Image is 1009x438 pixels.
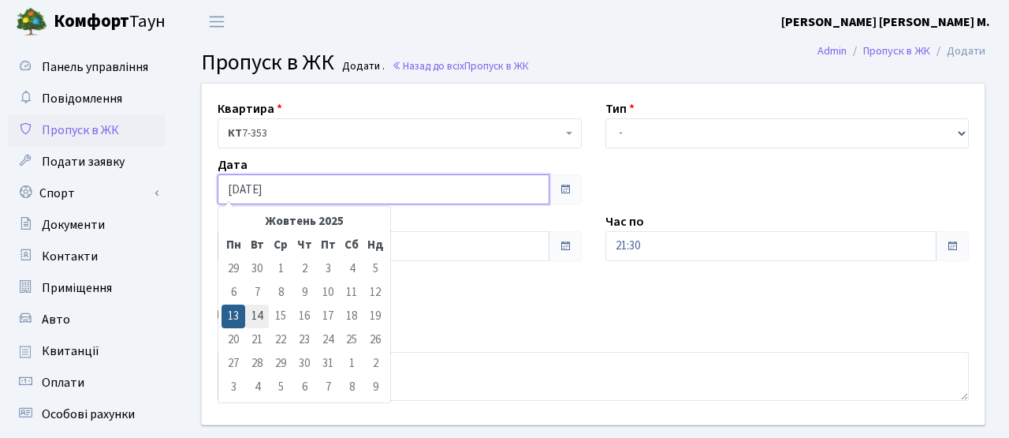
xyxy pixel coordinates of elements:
[54,9,166,36] span: Таун
[863,43,930,59] a: Пропуск в ЖК
[781,13,990,32] a: [PERSON_NAME] [PERSON_NAME] М.
[222,257,245,281] td: 29
[316,305,340,328] td: 17
[42,248,98,265] span: Контакти
[42,216,105,234] span: Документи
[42,90,122,107] span: Повідомлення
[292,281,316,305] td: 9
[222,352,245,376] td: 27
[316,352,340,376] td: 31
[363,257,387,281] td: 5
[340,257,363,281] td: 4
[245,328,269,352] td: 21
[42,58,148,76] span: Панель управління
[392,58,529,73] a: Назад до всіхПропуск в ЖК
[930,43,985,60] li: Додати
[245,305,269,328] td: 14
[340,281,363,305] td: 11
[201,47,334,78] span: Пропуск в ЖК
[316,234,340,257] th: Пт
[363,352,387,376] td: 2
[222,328,245,352] td: 20
[245,257,269,281] td: 30
[794,35,1009,68] nav: breadcrumb
[8,83,166,114] a: Повідомлення
[42,374,84,391] span: Оплати
[42,153,125,170] span: Подати заявку
[316,328,340,352] td: 24
[340,376,363,399] td: 8
[340,305,363,328] td: 18
[8,51,166,83] a: Панель управління
[42,279,112,297] span: Приміщення
[316,281,340,305] td: 10
[8,399,166,430] a: Особові рахунки
[197,9,236,35] button: Переключити навігацію
[316,376,340,399] td: 7
[245,352,269,376] td: 28
[16,6,47,38] img: logo.png
[8,146,166,178] a: Подати заявку
[292,376,316,399] td: 6
[222,234,245,257] th: Пн
[8,367,166,399] a: Оплати
[54,9,129,34] b: Комфорт
[8,209,166,241] a: Документи
[8,178,166,209] a: Спорт
[222,305,245,328] td: 13
[269,352,292,376] td: 29
[340,352,363,376] td: 1
[245,376,269,399] td: 4
[222,281,245,305] td: 6
[817,43,847,59] a: Admin
[292,234,316,257] th: Чт
[340,328,363,352] td: 25
[245,281,269,305] td: 7
[222,376,245,399] td: 3
[269,234,292,257] th: Ср
[269,328,292,352] td: 22
[8,114,166,146] a: Пропуск в ЖК
[363,281,387,305] td: 12
[363,328,387,352] td: 26
[42,311,70,328] span: Авто
[339,60,385,73] small: Додати .
[245,234,269,257] th: Вт
[8,335,166,367] a: Квитанції
[8,304,166,335] a: Авто
[8,272,166,304] a: Приміщення
[42,343,99,360] span: Квитанції
[340,234,363,257] th: Сб
[363,234,387,257] th: Нд
[8,241,166,272] a: Контакти
[292,257,316,281] td: 2
[42,122,119,139] span: Пропуск в ЖК
[269,305,292,328] td: 15
[269,281,292,305] td: 8
[605,212,644,231] label: Час по
[316,257,340,281] td: 3
[292,328,316,352] td: 23
[228,125,242,141] b: КТ
[228,125,562,141] span: <b>КТ</b>&nbsp;&nbsp;&nbsp;&nbsp;7-353
[269,376,292,399] td: 5
[781,13,990,31] b: [PERSON_NAME] [PERSON_NAME] М.
[218,118,582,148] span: <b>КТ</b>&nbsp;&nbsp;&nbsp;&nbsp;7-353
[292,305,316,328] td: 16
[363,376,387,399] td: 9
[605,99,635,118] label: Тип
[245,210,363,234] th: Жовтень 2025
[218,155,248,174] label: Дата
[292,352,316,376] td: 30
[269,257,292,281] td: 1
[363,305,387,328] td: 19
[464,58,529,73] span: Пропуск в ЖК
[218,99,282,118] label: Квартира
[42,406,135,423] span: Особові рахунки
